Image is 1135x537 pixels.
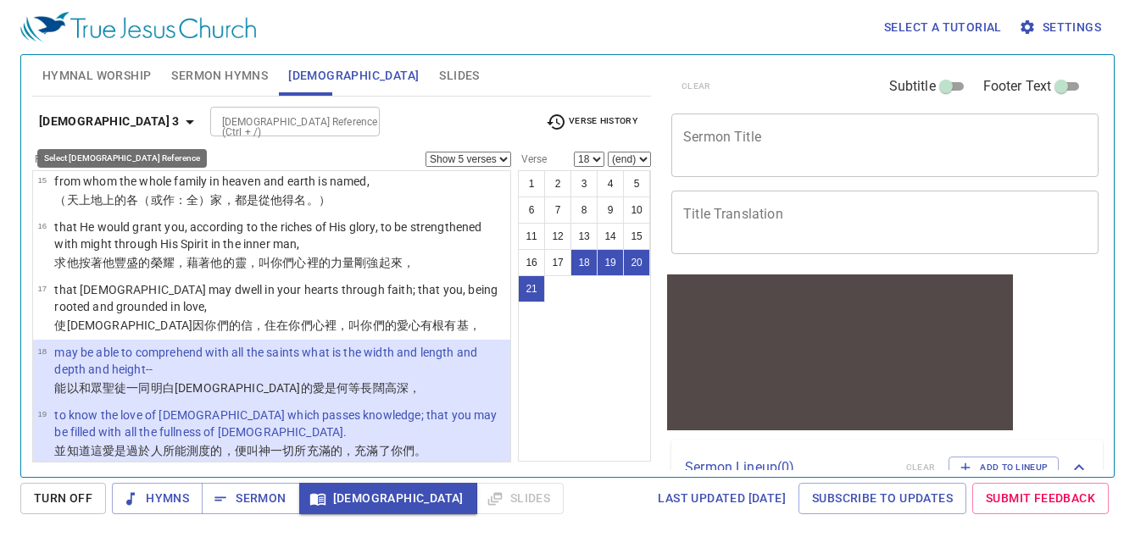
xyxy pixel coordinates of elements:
wg2901: 起來， [379,256,414,269]
wg5547: 的愛是何等 [301,381,421,395]
span: Add to Lineup [960,460,1048,475]
button: 11 [518,223,545,250]
button: Select a tutorial [877,12,1009,43]
wg3956: 所充滿的 [294,444,426,457]
wg899: ， [409,381,420,395]
p: may be able to comprehend with all the saints what is the width and length and depth and height-- [54,344,505,378]
wg2080: 的力量 [319,256,414,269]
button: Add to Lineup [949,457,1059,479]
span: Slides [439,65,479,86]
wg3372: 闊 [373,381,421,395]
p: 使[DEMOGRAPHIC_DATA] [54,317,505,334]
wg3965: ，都是從 [223,193,331,207]
span: Hymns [125,488,189,509]
span: 15 [37,175,47,185]
wg2588: ，叫 [337,318,481,332]
wg2596: 他 [103,256,414,269]
button: 9 [597,197,624,224]
wg3739: 得名 [282,193,331,207]
button: [DEMOGRAPHIC_DATA] 3 [32,106,207,137]
wg1108: 的，便叫 [210,444,426,457]
button: 17 [544,249,571,276]
button: Hymns [112,483,203,514]
p: 並 [54,442,505,459]
div: Sermon Lineup(0)clearAdd to Lineup [671,440,1103,495]
wg4114: 高 [385,381,420,395]
wg26: 有根 [420,318,481,332]
button: 18 [570,249,598,276]
label: Previous (←, ↑) Next (→, ↓) [35,154,151,164]
a: Subscribe to Updates [798,483,966,514]
p: （天上 [54,191,369,208]
label: Verse [518,154,547,164]
wg3956: （或作：全）家 [138,193,330,207]
input: Type Bible Reference [215,112,347,131]
wg1840: 和 [79,381,420,395]
span: Verse History [546,112,637,132]
wg2311: ， [469,318,481,332]
wg2638: [DEMOGRAPHIC_DATA] [175,381,420,395]
p: that [DEMOGRAPHIC_DATA] may dwell in your hearts through faith; that you, being rooted and ground... [54,281,505,315]
wg26: 是過於 [114,444,426,457]
wg4137: 了你們。 [379,444,427,457]
wg2730: 在 [276,318,481,332]
wg3772: 地上 [91,193,331,207]
p: from whom the whole family in heaven and earth is named, [54,173,369,190]
wg4151: ，叫 [247,256,414,269]
wg846: 靈 [235,256,414,269]
p: to know the love of [DEMOGRAPHIC_DATA] which passes knowledge; that you may be filled with all th... [54,407,505,440]
span: [DEMOGRAPHIC_DATA] [313,488,464,509]
p: that He would grant you, according to the riches of His glory, to be strengthened with might thro... [54,219,505,252]
wg1411: 剛強 [354,256,414,269]
img: True Jesus Church [20,12,256,42]
button: 13 [570,223,598,250]
span: Subscribe to Updates [812,488,953,509]
wg4138: ，充滿 [342,444,426,457]
wg2316: 一切 [270,444,426,457]
wg40: 一同明白 [126,381,420,395]
button: 7 [544,197,571,224]
iframe: from-child [665,272,1015,433]
p: 求他按著 [54,254,505,271]
wg5311: 深 [397,381,420,395]
button: 16 [518,249,545,276]
wg3687: 。） [307,193,331,207]
wg1223: 他的 [210,256,414,269]
a: Last updated [DATE] [651,483,793,514]
wg1097: 這愛 [91,444,426,457]
button: 8 [570,197,598,224]
wg5547: 因 [192,318,481,332]
wg2443: 你們的愛心 [360,318,481,332]
button: 15 [623,223,650,250]
wg5037: 知道 [67,444,427,457]
button: 3 [570,170,598,197]
b: [DEMOGRAPHIC_DATA] 3 [39,111,180,132]
span: Sermon Hymns [171,65,268,86]
button: 6 [518,197,545,224]
span: Subtitle [889,76,936,97]
button: 1 [518,170,545,197]
wg5101: 長 [360,381,420,395]
span: 16 [37,221,47,230]
wg4492: 有基 [444,318,480,332]
button: Sermon [202,483,299,514]
span: 17 [37,284,47,293]
button: 4 [597,170,624,197]
wg4149: 榮耀 [151,256,414,269]
span: Settings [1022,17,1101,38]
button: 5 [623,170,650,197]
button: 19 [597,249,624,276]
button: Verse History [536,109,648,135]
button: 12 [544,223,571,250]
button: 14 [597,223,624,250]
span: Sermon [215,488,286,509]
wg1722: 你們 [288,318,480,332]
wg1223: 你們的信 [204,318,481,332]
wg2443: 你們 [270,256,414,269]
span: 18 [37,346,47,356]
button: 21 [518,275,545,302]
span: Select a tutorial [884,17,1002,38]
wg4862: 眾 [91,381,420,395]
button: 10 [623,197,650,224]
a: Submit Feedback [972,483,1109,514]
